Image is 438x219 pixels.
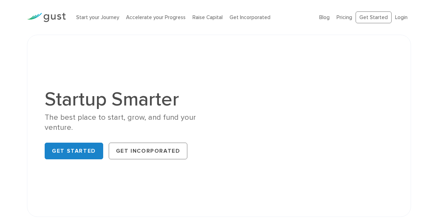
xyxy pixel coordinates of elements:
[395,14,408,20] a: Login
[45,143,103,159] a: Get Started
[319,14,330,20] a: Blog
[109,143,188,159] a: Get Incorporated
[126,14,186,20] a: Accelerate your Progress
[356,11,392,24] a: Get Started
[27,13,66,22] img: Gust Logo
[337,14,352,20] a: Pricing
[230,14,270,20] a: Get Incorporated
[45,90,214,109] h1: Startup Smarter
[193,14,223,20] a: Raise Capital
[45,112,214,133] div: The best place to start, grow, and fund your venture.
[76,14,119,20] a: Start your Journey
